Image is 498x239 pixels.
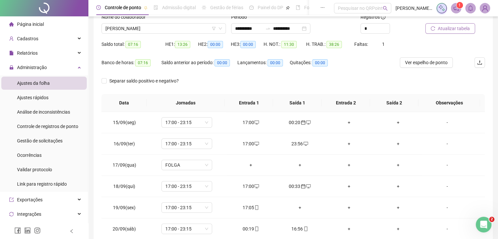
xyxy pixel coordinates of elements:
div: Banco de horas: [101,59,161,66]
button: Atualizar tabela [425,23,475,34]
span: reload [431,26,435,31]
span: sync [9,212,14,216]
th: Jornadas [147,94,225,112]
span: Registros [360,13,385,21]
span: book [296,5,300,10]
img: sparkle-icon.fc2bf0ac1784a2077858766a79e2daf3.svg [438,5,445,12]
span: Validar protocolo [17,167,52,172]
span: linkedin [24,227,31,234]
span: Painel do DP [258,5,283,10]
span: Ocorrências [17,153,42,158]
div: + [330,140,368,147]
div: 23:56 [281,140,319,147]
div: 17:00 [231,119,270,126]
span: sun [202,5,206,10]
div: - [428,204,466,211]
span: 19/09(sex) [113,205,136,210]
span: mobile [254,205,259,210]
div: - [428,140,466,147]
div: 17:00 [231,140,270,147]
div: Saldo anterior ao período: [161,59,237,66]
span: 00:00 [208,41,223,48]
div: H. NOT.: [264,41,306,48]
span: mobile [254,227,259,231]
div: H. TRAB.: [306,41,354,48]
span: Cadastros [17,36,38,41]
label: Nome do colaborador [101,13,150,21]
span: desktop [254,184,259,189]
div: HE 3: [231,41,264,48]
span: Gestão de solicitações [17,138,63,143]
span: Relatórios [17,50,38,56]
span: 00:00 [312,59,328,66]
span: facebook [14,227,21,234]
span: left [69,229,74,233]
span: Controle de ponto [105,5,141,10]
span: 16/09(ter) [114,141,135,146]
span: down [218,27,222,30]
span: info-circle [381,15,385,19]
div: + [330,119,368,126]
span: 11:30 [281,41,297,48]
span: Ver espelho de ponto [405,59,448,66]
div: Saldo total: [101,41,165,48]
span: desktop [254,141,259,146]
span: lock [9,65,14,70]
div: + [330,225,368,232]
div: Lançamentos: [237,59,290,66]
span: Atualizar tabela [438,25,470,32]
span: 1 [382,42,385,47]
span: swap-right [265,26,270,31]
span: instagram [34,227,41,234]
div: + [379,183,417,190]
span: Link para registro rápido [17,181,67,187]
button: Ver espelho de ponto [400,57,453,68]
span: Controle de registros de ponto [17,124,78,129]
span: 20/09(sáb) [113,226,136,231]
span: 17:00 - 23:15 [165,181,208,191]
span: pushpin [144,6,148,10]
div: + [379,119,417,126]
th: Entrada 1 [225,94,273,112]
div: 17:00 [231,183,270,190]
label: Período [231,13,251,21]
th: Entrada 2 [322,94,370,112]
div: + [330,204,368,211]
span: bell [468,5,473,11]
div: HE 1: [165,41,198,48]
span: Folha de pagamento [304,5,346,10]
span: ellipsis [320,5,325,10]
div: + [379,225,417,232]
iframe: Intercom live chat [476,217,491,232]
span: FOLGA [165,160,208,170]
span: 00:00 [214,59,230,66]
span: search [383,6,388,11]
span: upload [477,60,482,65]
span: 17:00 - 23:15 [165,224,208,234]
span: 17/09(qua) [113,162,136,168]
span: Página inicial [17,22,44,27]
div: + [379,140,417,147]
div: HE 2: [198,41,231,48]
span: Integrações [17,211,41,217]
span: 13:26 [175,41,190,48]
span: DAIANE PAMELA RIBEIRO [105,24,222,33]
span: dashboard [249,5,254,10]
div: - [428,225,466,232]
span: mobile [303,227,308,231]
div: 00:20 [281,119,319,126]
div: - [428,183,466,190]
span: Separar saldo positivo e negativo? [107,77,181,84]
span: user-add [9,36,14,41]
span: file-done [154,5,158,10]
span: 38:26 [326,41,342,48]
div: + [330,161,368,169]
span: file [9,51,14,55]
th: Saída 2 [370,94,418,112]
div: + [379,161,417,169]
span: Gestão de férias [210,5,243,10]
span: 17:00 - 23:15 [165,203,208,212]
span: Faltas: [354,42,369,47]
span: Ajustes da folha [17,81,50,86]
span: 07:16 [125,41,141,48]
